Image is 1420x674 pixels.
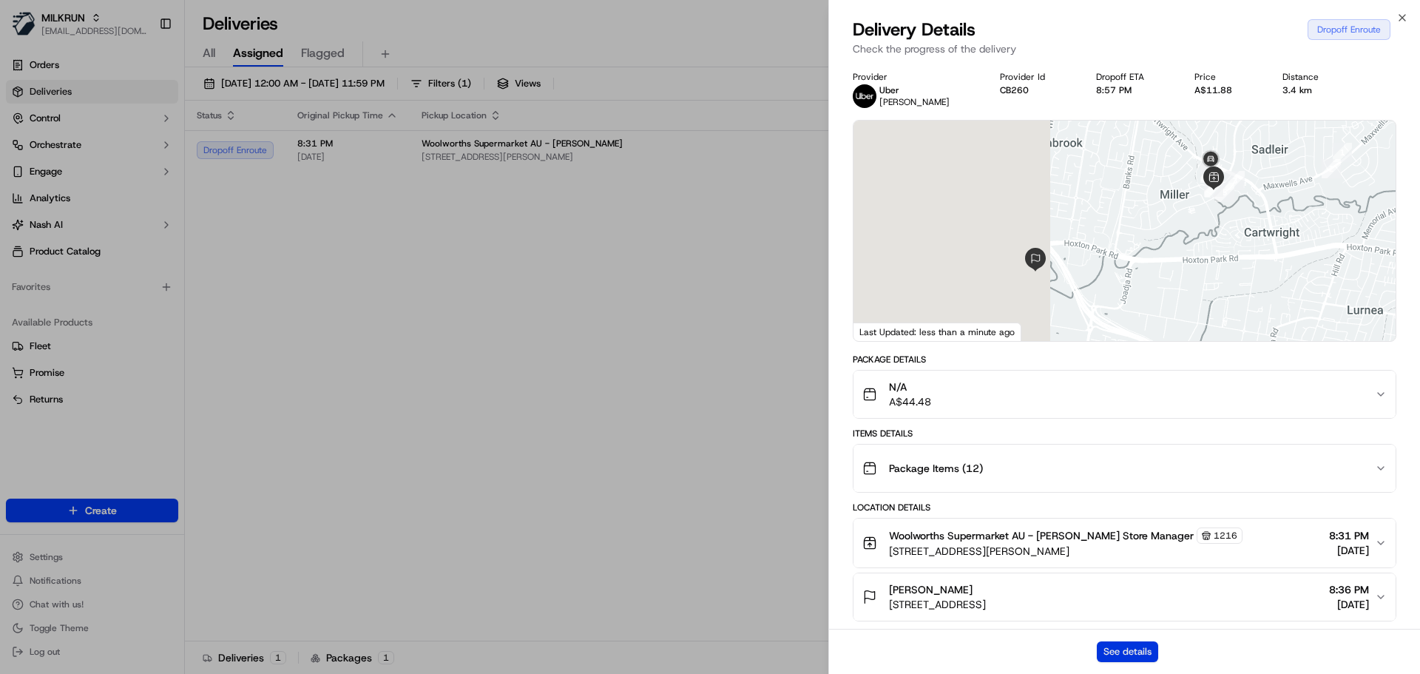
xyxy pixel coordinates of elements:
[853,573,1396,621] button: [PERSON_NAME][STREET_ADDRESS]8:36 PM[DATE]
[1333,143,1352,162] div: 1
[1214,530,1237,542] span: 1216
[1000,84,1029,96] button: CB260
[1282,84,1345,96] div: 3.4 km
[853,41,1396,56] p: Check the progress of the delivery
[853,84,876,108] img: uber-new-logo.jpeg
[1329,597,1369,612] span: [DATE]
[853,428,1396,439] div: Items Details
[889,544,1242,559] span: [STREET_ADDRESS][PERSON_NAME]
[1225,171,1245,190] div: 3
[889,528,1194,543] span: Woolworths Supermarket AU - [PERSON_NAME] Store Manager
[853,71,976,83] div: Provider
[853,519,1396,567] button: Woolworths Supermarket AU - [PERSON_NAME] Store Manager1216[STREET_ADDRESS][PERSON_NAME]8:31 PM[D...
[879,84,950,96] p: Uber
[853,371,1396,418] button: N/AA$44.48
[1329,543,1369,558] span: [DATE]
[1329,528,1369,543] span: 8:31 PM
[853,18,976,41] span: Delivery Details
[1000,71,1072,83] div: Provider Id
[889,394,931,409] span: A$44.48
[1096,84,1171,96] div: 8:57 PM
[1194,84,1259,96] div: A$11.88
[889,597,986,612] span: [STREET_ADDRESS]
[1282,71,1345,83] div: Distance
[1215,183,1234,202] div: 5
[1329,582,1369,597] span: 8:36 PM
[853,323,1021,341] div: Last Updated: less than a minute ago
[1200,164,1220,183] div: 8
[1097,641,1158,662] button: See details
[1322,159,1341,178] div: 2
[1194,71,1259,83] div: Price
[853,502,1396,513] div: Location Details
[879,96,950,108] span: [PERSON_NAME]
[889,380,931,394] span: N/A
[889,461,983,476] span: Package Items ( 12 )
[889,582,973,597] span: [PERSON_NAME]
[1096,71,1171,83] div: Dropoff ETA
[853,445,1396,492] button: Package Items (12)
[853,354,1396,365] div: Package Details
